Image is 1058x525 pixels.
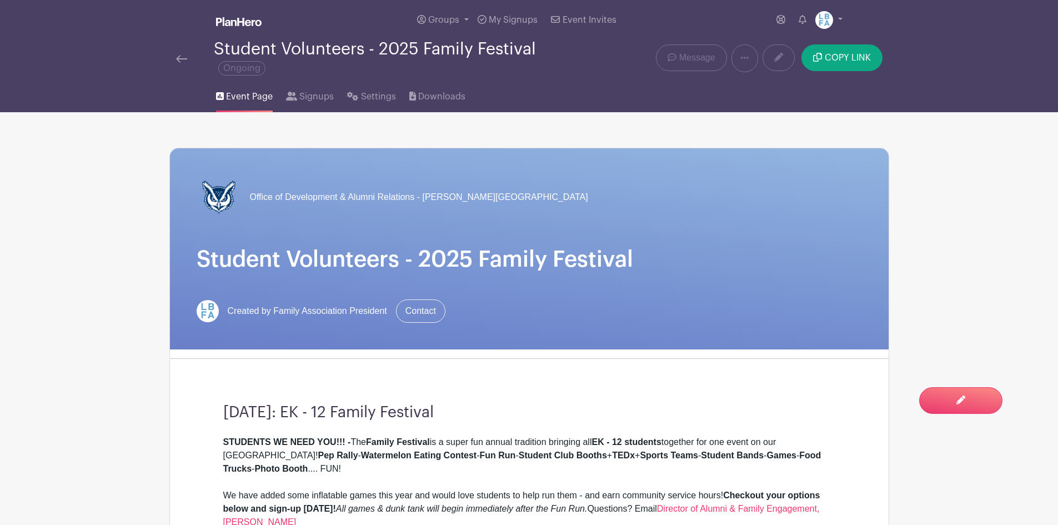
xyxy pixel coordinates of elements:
a: Contact [396,299,445,323]
a: Event Page [216,77,273,112]
span: Groups [428,16,459,24]
span: Downloads [418,90,465,103]
span: COPY LINK [825,53,871,62]
span: Settings [361,90,396,103]
span: Message [679,51,715,64]
span: Created by Family Association President [228,304,387,318]
span: Office of Development & Alumni Relations - [PERSON_NAME][GEOGRAPHIC_DATA] [250,191,588,204]
img: LBFArev.png [197,300,219,322]
em: All games & dunk tank will begin immediately after the Fun Run. [336,504,588,513]
strong: Sports Teams [640,451,698,460]
div: Student Volunteers - 2025 Family Festival [214,40,574,77]
strong: Pep Rally [318,451,358,460]
strong: STUDENTS WE NEED YOU!!! - [223,437,351,447]
strong: Fun Run [480,451,516,460]
a: Downloads [409,77,465,112]
a: Settings [347,77,395,112]
strong: Family Festival [366,437,430,447]
button: COPY LINK [801,44,882,71]
img: back-arrow-29a5d9b10d5bd6ae65dc969a981735edf675c4d7a1fe02e03b50dbd4ba3cdb55.svg [176,55,187,63]
span: Ongoing [218,61,265,76]
span: Signups [299,90,334,103]
strong: Watermelon Eating Contest [361,451,477,460]
strong: EK - 12 students [591,437,661,447]
h1: Student Volunteers - 2025 Family Festival [197,246,862,273]
img: logo_white-6c42ec7e38ccf1d336a20a19083b03d10ae64f83f12c07503d8b9e83406b4c7d.svg [216,17,262,26]
span: Event Page [226,90,273,103]
a: Signups [286,77,334,112]
span: My Signups [489,16,538,24]
strong: Student Club Booths [519,451,607,460]
strong: Food Trucks [223,451,821,473]
a: Message [656,44,726,71]
strong: Checkout your options below and sign-up [DATE]! [223,491,820,513]
img: LBFArev.png [815,11,833,29]
strong: Photo Booth [254,464,308,473]
span: Event Invites [563,16,616,24]
img: FINAL%20mascot%207.28%20(1).png [197,175,241,219]
strong: Student Bands [701,451,764,460]
strong: Games [767,451,796,460]
h3: [DATE]: EK - 12 Family Festival [223,403,835,422]
strong: TEDx [612,451,635,460]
